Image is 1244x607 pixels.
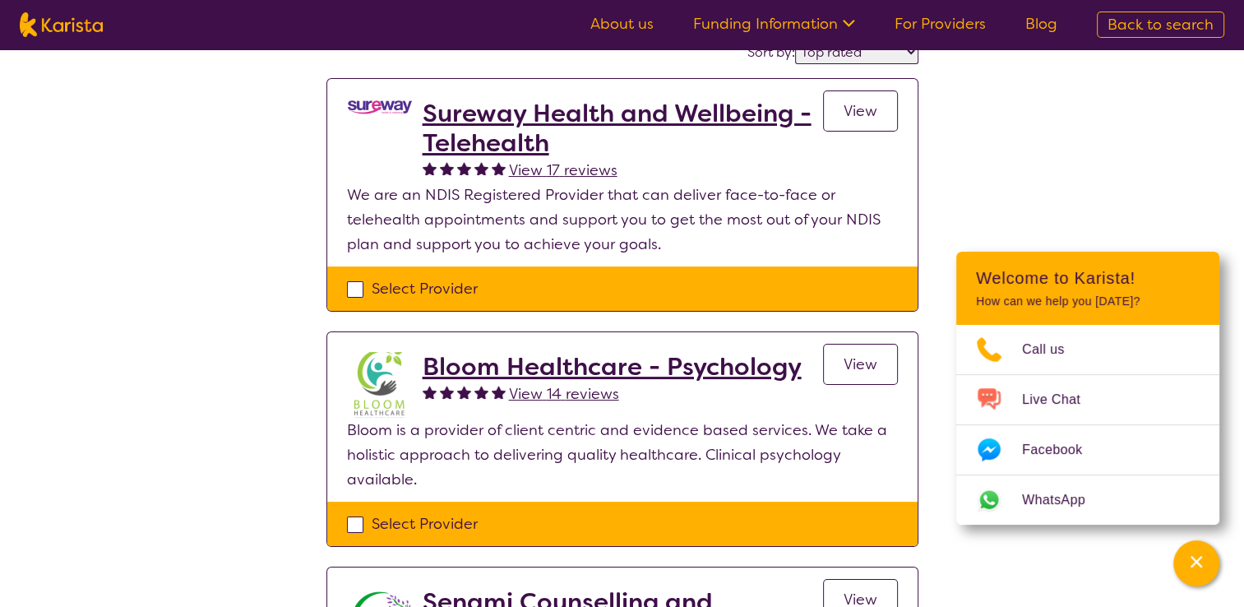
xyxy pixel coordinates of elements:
[423,161,437,175] img: fullstar
[474,161,488,175] img: fullstar
[509,384,619,404] span: View 14 reviews
[509,158,617,183] a: View 17 reviews
[347,352,413,418] img: klsknef2cimwwz0wtkey.jpg
[976,294,1200,308] p: How can we help you [DATE]?
[1022,337,1084,362] span: Call us
[474,385,488,399] img: fullstar
[1025,14,1057,34] a: Blog
[895,14,986,34] a: For Providers
[1022,438,1102,462] span: Facebook
[509,382,619,406] a: View 14 reviews
[457,385,471,399] img: fullstar
[509,160,617,180] span: View 17 reviews
[1108,15,1214,35] span: Back to search
[347,418,898,492] p: Bloom is a provider of client centric and evidence based services. We take a holistic approach to...
[492,385,506,399] img: fullstar
[747,44,795,61] label: Sort by:
[20,12,103,37] img: Karista logo
[844,101,877,121] span: View
[956,475,1219,525] a: Web link opens in a new tab.
[440,385,454,399] img: fullstar
[423,99,823,158] a: Sureway Health and Wellbeing - Telehealth
[347,99,413,116] img: vgwqq8bzw4bddvbx0uac.png
[844,354,877,374] span: View
[440,161,454,175] img: fullstar
[347,183,898,257] p: We are an NDIS Registered Provider that can deliver face-to-face or telehealth appointments and s...
[590,14,654,34] a: About us
[1022,488,1105,512] span: WhatsApp
[693,14,855,34] a: Funding Information
[1022,387,1100,412] span: Live Chat
[423,385,437,399] img: fullstar
[1097,12,1224,38] a: Back to search
[823,344,898,385] a: View
[823,90,898,132] a: View
[457,161,471,175] img: fullstar
[423,352,802,382] a: Bloom Healthcare - Psychology
[956,325,1219,525] ul: Choose channel
[1173,540,1219,586] button: Channel Menu
[956,252,1219,525] div: Channel Menu
[492,161,506,175] img: fullstar
[976,268,1200,288] h2: Welcome to Karista!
